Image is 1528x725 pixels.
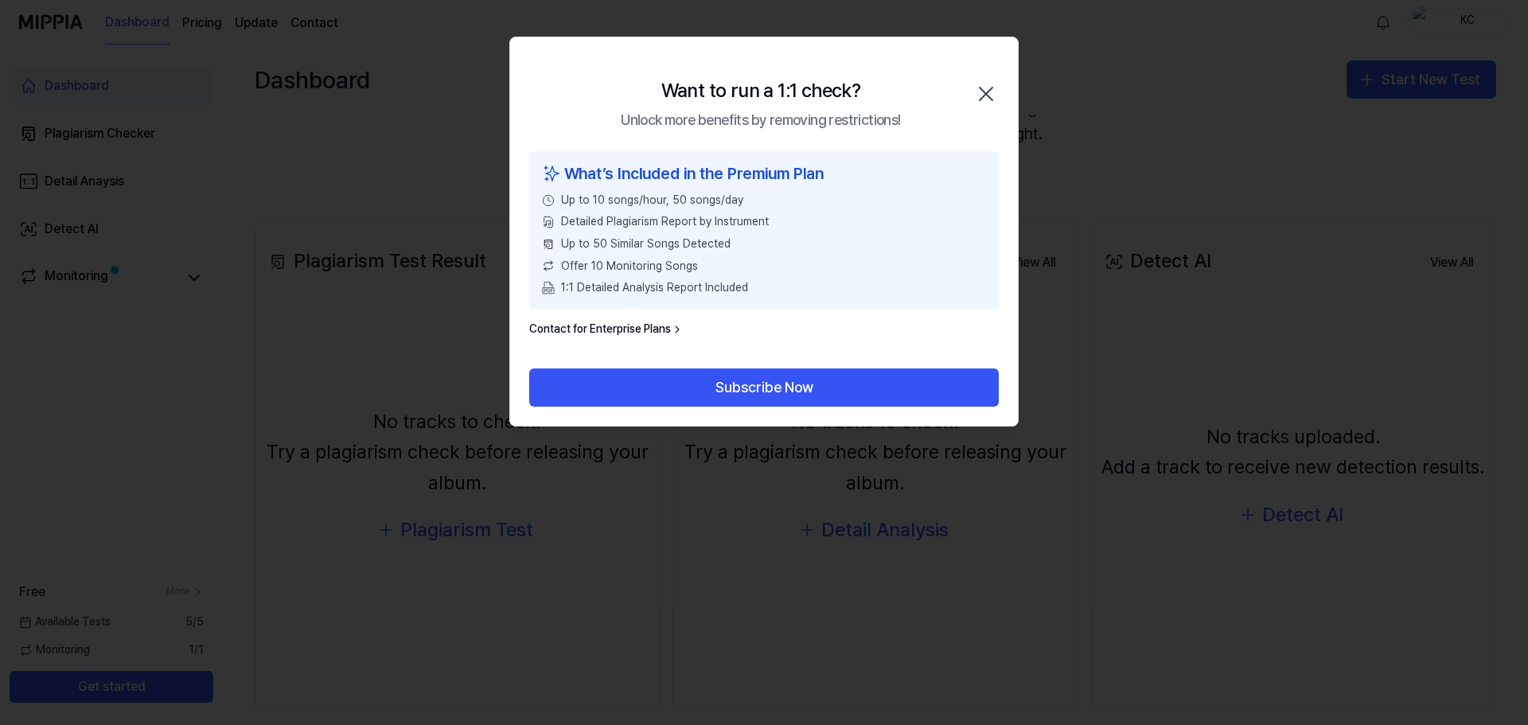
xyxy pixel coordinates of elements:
[621,109,900,132] div: Unlock more benefits by removing restrictions!
[529,368,999,407] button: Subscribe Now
[529,322,684,337] a: Contact for Enterprise Plans
[542,161,986,186] div: What’s Included in the Premium Plan
[561,280,748,296] span: 1:1 Detailed Analysis Report Included
[561,193,743,209] span: Up to 10 songs/hour, 50 songs/day
[561,259,698,275] span: Offer 10 Monitoring Songs
[661,76,861,106] div: Want to run a 1:1 check?
[561,236,731,252] span: Up to 50 Similar Songs Detected
[561,214,769,230] span: Detailed Plagiarism Report by Instrument
[542,282,555,294] img: PDF Download
[542,161,561,186] img: sparkles icon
